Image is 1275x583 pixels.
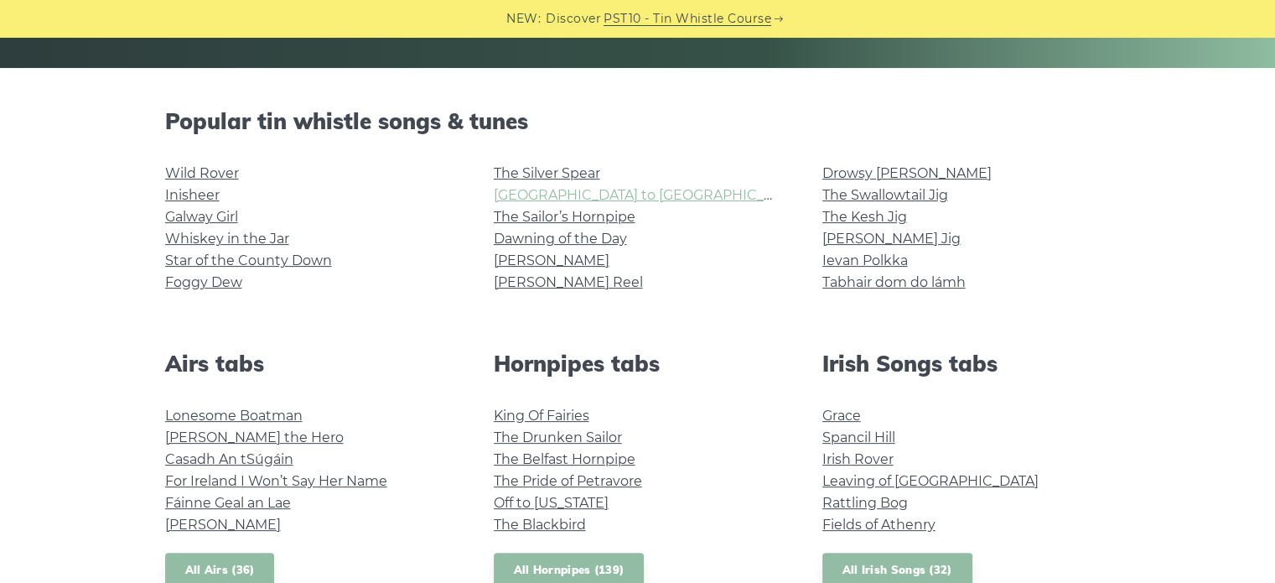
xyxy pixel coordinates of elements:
a: The Pride of Petravore [494,473,642,489]
a: The Belfast Hornpipe [494,451,635,467]
a: The Blackbird [494,517,586,533]
a: Whiskey in the Jar [165,231,289,247]
a: Casadh An tSúgáin [165,451,293,467]
a: Off to [US_STATE] [494,495,609,511]
a: Foggy Dew [165,274,242,290]
h2: Irish Songs tabs [822,351,1111,377]
a: [GEOGRAPHIC_DATA] to [GEOGRAPHIC_DATA] [494,187,803,203]
a: Dawning of the Day [494,231,627,247]
a: Rattling Bog [822,495,908,511]
a: [PERSON_NAME] [165,517,281,533]
a: Star of the County Down [165,252,332,268]
a: The Drunken Sailor [494,429,622,445]
a: The Swallowtail Jig [822,187,948,203]
a: Lonesome Boatman [165,408,303,424]
span: Discover [546,9,601,29]
h2: Airs tabs [165,351,454,377]
a: PST10 - Tin Whistle Course [604,9,771,29]
a: The Silver Spear [494,165,600,181]
a: The Sailor’s Hornpipe [494,209,635,225]
a: Wild Rover [165,165,239,181]
a: The Kesh Jig [822,209,907,225]
a: Fields of Athenry [822,517,936,533]
a: Irish Rover [822,451,894,467]
h2: Popular tin whistle songs & tunes [165,108,1111,134]
span: NEW: [506,9,541,29]
a: [PERSON_NAME] Reel [494,274,643,290]
a: Fáinne Geal an Lae [165,495,291,511]
a: Ievan Polkka [822,252,908,268]
a: [PERSON_NAME] Jig [822,231,961,247]
a: Leaving of [GEOGRAPHIC_DATA] [822,473,1039,489]
a: Tabhair dom do lámh [822,274,966,290]
a: Inisheer [165,187,220,203]
a: [PERSON_NAME] the Hero [165,429,344,445]
a: [PERSON_NAME] [494,252,609,268]
a: Galway Girl [165,209,238,225]
h2: Hornpipes tabs [494,351,782,377]
a: Grace [822,408,861,424]
a: For Ireland I Won’t Say Her Name [165,473,387,489]
a: King Of Fairies [494,408,589,424]
a: Spancil Hill [822,429,895,445]
a: Drowsy [PERSON_NAME] [822,165,992,181]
